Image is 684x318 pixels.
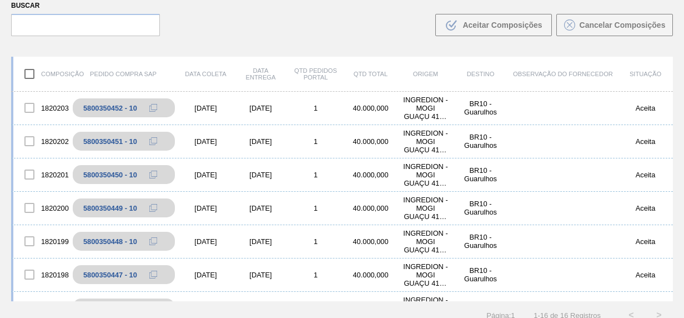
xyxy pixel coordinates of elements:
div: 1820199 [13,230,68,253]
div: 5800350448 - 10 [83,237,137,246]
div: INGREDION - MOGI GUAÇU 4120 (SP) [398,262,453,287]
div: INGREDION - MOGI GUAÇU 4120 (SP) [398,129,453,154]
div: 1 [288,204,343,212]
div: [DATE] [233,204,288,212]
div: 40.000,000 [343,204,398,212]
div: 1820203 [13,96,68,120]
button: Cancelar Composições [556,14,673,36]
div: Aceita [618,271,673,279]
div: [DATE] [178,137,233,146]
div: 40.000,000 [343,271,398,279]
div: Qtd Total [343,71,398,77]
span: Cancelar Composições [580,21,666,29]
div: Aceita [618,204,673,212]
div: 1820198 [13,263,68,286]
div: 1 [288,271,343,279]
div: 5800350452 - 10 [83,104,137,112]
div: 5800350449 - 10 [83,204,137,212]
div: BR10 - Guarulhos [453,266,508,283]
div: 5800350451 - 10 [83,137,137,146]
div: 1 [288,137,343,146]
div: [DATE] [233,104,288,112]
div: 40.000,000 [343,171,398,179]
div: 1 [288,171,343,179]
div: Origem [398,71,453,77]
div: [DATE] [178,104,233,112]
div: INGREDION - MOGI GUAÇU 4120 (SP) [398,196,453,221]
div: [DATE] [178,271,233,279]
div: [DATE] [233,137,288,146]
div: BR10 - Guarulhos [453,100,508,116]
div: Copiar [142,168,164,181]
div: Aceita [618,137,673,146]
div: Copiar [142,201,164,215]
div: Aceita [618,104,673,112]
div: 1 [288,237,343,246]
div: [DATE] [178,204,233,212]
div: Qtd Pedidos Portal [288,67,343,81]
div: Composição [13,62,68,86]
div: [DATE] [233,237,288,246]
div: BR10 - Guarulhos [453,200,508,216]
div: 40.000,000 [343,104,398,112]
div: 1820202 [13,130,68,153]
div: INGREDION - MOGI GUAÇU 4120 (SP) [398,229,453,254]
div: Destino [453,71,508,77]
div: Copiar [142,135,164,148]
div: BR10 - Guarulhos [453,300,508,316]
div: Data entrega [233,67,288,81]
div: 1820200 [13,196,68,220]
div: [DATE] [233,171,288,179]
span: Aceitar Composições [462,21,542,29]
div: 1 [288,104,343,112]
div: Data coleta [178,71,233,77]
div: 40.000,000 [343,237,398,246]
div: 5800350447 - 10 [83,271,137,279]
div: [DATE] [178,171,233,179]
div: Situação [618,71,673,77]
div: 1820201 [13,163,68,186]
div: Observação do Fornecedor [508,71,618,77]
div: Copiar [142,101,164,115]
div: [DATE] [233,271,288,279]
div: Copiar [142,235,164,248]
div: Aceita [618,237,673,246]
div: Aceita [618,171,673,179]
div: [DATE] [178,237,233,246]
div: INGREDION - MOGI GUAÇU 4120 (SP) [398,162,453,187]
div: BR10 - Guarulhos [453,166,508,183]
div: BR10 - Guarulhos [453,233,508,250]
div: 40.000,000 [343,137,398,146]
div: Pedido Compra SAP [68,71,178,77]
div: Copiar [142,268,164,281]
div: BR10 - Guarulhos [453,133,508,150]
div: INGREDION - MOGI GUAÇU 4120 (SP) [398,96,453,121]
button: Aceitar Composições [435,14,552,36]
div: 5800350450 - 10 [83,171,137,179]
